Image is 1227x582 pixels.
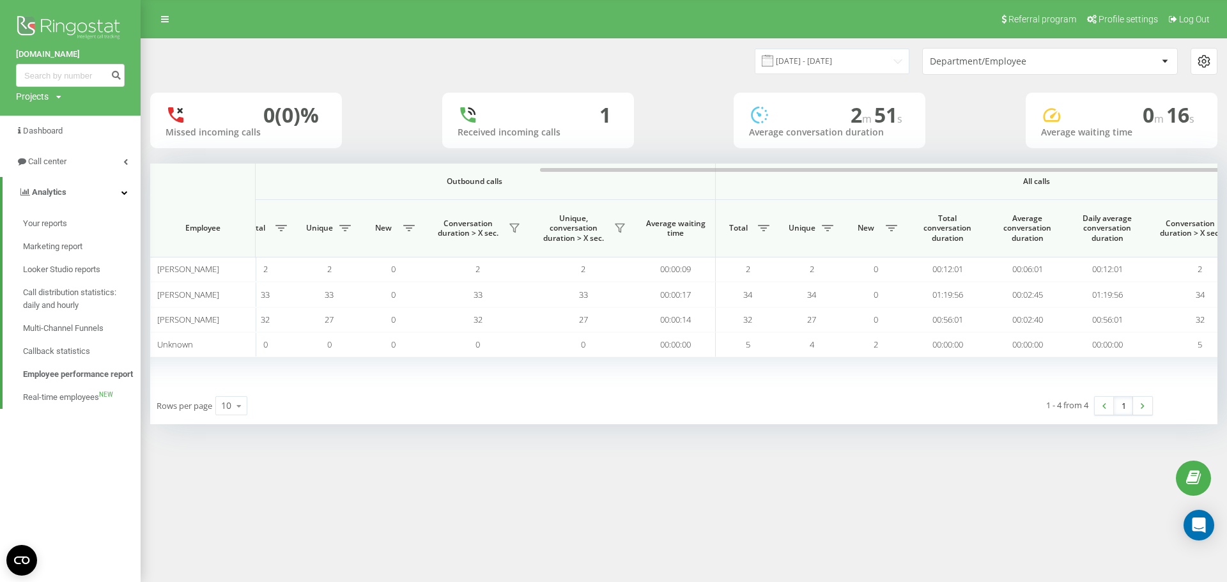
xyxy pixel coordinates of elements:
a: Callback statistics [23,340,141,363]
td: 00:02:40 [987,307,1067,332]
span: 32 [474,314,482,325]
span: 0 [581,339,585,350]
a: Real-time employeesNEW [23,386,141,409]
input: Search by number [16,64,125,87]
td: 01:19:56 [907,282,987,307]
div: 1 [599,103,611,127]
span: 2 [263,263,268,275]
span: New [367,223,399,233]
span: 2 [327,263,332,275]
a: 1 [1114,397,1133,415]
span: 34 [1196,289,1205,300]
span: 0 [327,339,332,350]
span: 2 [874,339,878,350]
span: Employee performance report [23,368,133,381]
span: Conversation duration > Х sec. [1154,218,1227,238]
span: 33 [579,289,588,300]
span: 32 [743,314,752,325]
span: 34 [743,289,752,300]
div: Projects [16,90,49,103]
span: Marketing report [23,240,82,253]
span: Callback statistics [23,345,90,358]
span: 4 [810,339,814,350]
span: Daily average conversation duration [1077,213,1138,243]
span: 27 [579,314,588,325]
a: [DOMAIN_NAME] [16,48,125,61]
span: 34 [807,289,816,300]
span: Total conversation duration [917,213,978,243]
span: Dashboard [23,126,63,135]
a: Employee performance report [23,363,141,386]
span: [PERSON_NAME] [157,263,219,275]
td: 01:19:56 [1067,282,1147,307]
div: 0 (0)% [263,103,319,127]
div: 1 - 4 from 4 [1046,399,1088,411]
span: Call distribution statistics: daily and hourly [23,286,134,312]
span: Unique [304,223,336,233]
span: Multi-Channel Funnels [23,322,104,335]
span: Call center [28,157,66,166]
a: Looker Studio reports [23,258,141,281]
a: Your reports [23,212,141,235]
span: Conversation duration > Х sec. [431,218,505,238]
div: 10 [221,399,231,412]
span: Profile settings [1099,14,1158,24]
button: Open CMP widget [6,545,37,576]
span: m [862,112,874,126]
span: s [1189,112,1194,126]
span: Total [722,223,754,233]
span: 16 [1166,101,1194,128]
span: Rows per page [157,400,212,411]
div: Missed incoming calls [166,127,327,138]
td: 00:00:17 [636,282,716,307]
img: Ringostat logo [16,13,125,45]
div: Open Intercom Messenger [1184,510,1214,540]
span: Looker Studio reports [23,263,100,276]
span: 0 [263,339,268,350]
span: Unique, conversation duration > Х sec. [537,213,610,243]
span: 27 [807,314,816,325]
td: 00:12:01 [907,257,987,282]
td: 00:12:01 [1067,257,1147,282]
div: Received incoming calls [458,127,619,138]
span: s [897,112,902,126]
span: 0 [391,263,396,275]
td: 00:00:09 [636,257,716,282]
td: 00:06:01 [987,257,1067,282]
span: 2 [746,263,750,275]
a: Call distribution statistics: daily and hourly [23,281,141,317]
td: 00:56:01 [907,307,987,332]
span: Referral program [1008,14,1076,24]
span: 0 [874,314,878,325]
span: Analytics [32,187,66,197]
td: 00:00:00 [907,332,987,357]
span: 32 [261,314,270,325]
span: 0 [1143,101,1166,128]
span: 0 [391,289,396,300]
span: Your reports [23,217,67,230]
span: 5 [746,339,750,350]
span: Log Out [1179,14,1210,24]
span: 0 [874,289,878,300]
span: 51 [874,101,902,128]
span: 0 [874,263,878,275]
span: New [850,223,882,233]
span: 33 [474,289,482,300]
a: Marketing report [23,235,141,258]
span: 2 [475,263,480,275]
div: Average conversation duration [749,127,910,138]
div: Average waiting time [1041,127,1202,138]
span: 0 [391,339,396,350]
span: Average conversation duration [997,213,1058,243]
span: 2 [810,263,814,275]
td: 00:56:01 [1067,307,1147,332]
span: 0 [391,314,396,325]
span: 27 [325,314,334,325]
span: 2 [1198,263,1202,275]
a: Multi-Channel Funnels [23,317,141,340]
span: Unknown [157,339,193,350]
span: 32 [1196,314,1205,325]
div: Department/Employee [930,56,1083,67]
span: Unique [786,223,818,233]
span: 33 [261,289,270,300]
